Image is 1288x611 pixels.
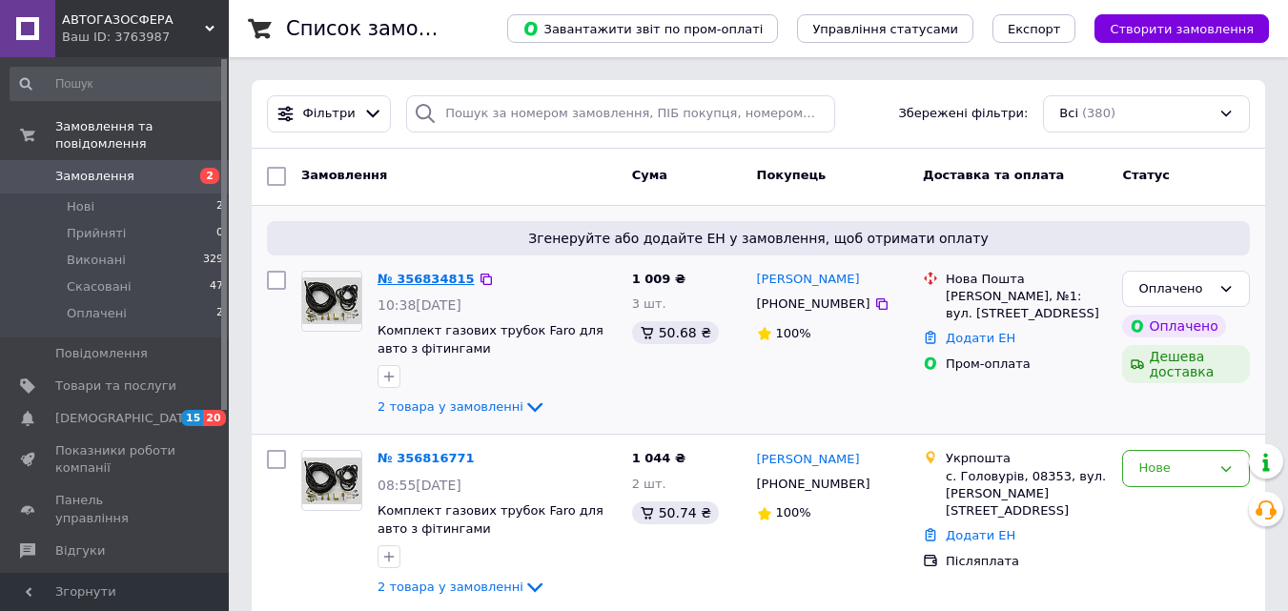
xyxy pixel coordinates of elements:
[406,95,834,132] input: Пошук за номером замовлення, ПІБ покупця, номером телефону, Email, номером накладної
[378,503,603,536] a: Комплект газових трубок Faro для авто з фітингами
[1075,21,1269,35] a: Створити замовлення
[946,553,1107,570] div: Післяплата
[378,478,461,493] span: 08:55[DATE]
[757,168,827,182] span: Покупець
[62,11,205,29] span: АВТОГАЗОСФЕРА
[1122,168,1170,182] span: Статус
[946,528,1015,542] a: Додати ЕН
[55,377,176,395] span: Товари та послуги
[301,168,387,182] span: Замовлення
[946,356,1107,373] div: Пром-оплата
[1110,22,1254,36] span: Створити замовлення
[10,67,225,101] input: Пошук
[1138,458,1211,479] div: Нове
[378,323,603,356] a: Комплект газових трубок Faro для авто з фітингами
[1059,105,1078,123] span: Всі
[632,296,666,311] span: 3 шт.
[378,580,546,594] a: 2 товара у замовленні
[181,410,203,426] span: 15
[203,252,223,269] span: 329
[203,410,225,426] span: 20
[1138,279,1211,299] div: Оплачено
[632,451,685,465] span: 1 044 ₴
[67,305,127,322] span: Оплачені
[62,29,229,46] div: Ваш ID: 3763987
[797,14,973,43] button: Управління статусами
[67,225,126,242] span: Прийняті
[55,492,176,526] span: Панель управління
[378,297,461,313] span: 10:38[DATE]
[275,229,1242,248] span: Згенеруйте або додайте ЕН у замовлення, щоб отримати оплату
[302,458,361,503] img: Фото товару
[216,225,223,242] span: 0
[200,168,219,184] span: 2
[303,105,356,123] span: Фільтри
[67,278,132,295] span: Скасовані
[776,505,811,519] span: 100%
[632,321,719,344] div: 50.68 ₴
[946,450,1107,467] div: Укрпошта
[946,271,1107,288] div: Нова Пошта
[632,501,719,524] div: 50.74 ₴
[302,277,361,323] img: Фото товару
[301,271,362,332] a: Фото товару
[898,105,1028,123] span: Збережені фільтри:
[55,442,176,477] span: Показники роботи компанії
[55,118,229,153] span: Замовлення та повідомлення
[632,477,666,491] span: 2 шт.
[1122,345,1250,383] div: Дешева доставка
[776,326,811,340] span: 100%
[632,168,667,182] span: Cума
[55,410,196,427] span: [DEMOGRAPHIC_DATA]
[632,272,685,286] span: 1 009 ₴
[286,17,480,40] h1: Список замовлень
[507,14,778,43] button: Завантажити звіт по пром-оплаті
[378,399,546,414] a: 2 товара у замовленні
[216,198,223,215] span: 2
[216,305,223,322] span: 2
[67,252,126,269] span: Виконані
[67,198,94,215] span: Нові
[992,14,1076,43] button: Експорт
[55,345,148,362] span: Повідомлення
[55,168,134,185] span: Замовлення
[923,168,1064,182] span: Доставка та оплата
[753,472,874,497] div: [PHONE_NUMBER]
[753,292,874,316] div: [PHONE_NUMBER]
[946,331,1015,345] a: Додати ЕН
[301,450,362,511] a: Фото товару
[812,22,958,36] span: Управління статусами
[757,271,860,289] a: [PERSON_NAME]
[1082,106,1115,120] span: (380)
[946,288,1107,322] div: [PERSON_NAME], №1: вул. [STREET_ADDRESS]
[378,580,523,594] span: 2 товара у замовленні
[757,451,860,469] a: [PERSON_NAME]
[1094,14,1269,43] button: Створити замовлення
[522,20,763,37] span: Завантажити звіт по пром-оплаті
[55,542,105,560] span: Відгуки
[1008,22,1061,36] span: Експорт
[378,399,523,414] span: 2 товара у замовленні
[378,451,475,465] a: № 356816771
[378,272,475,286] a: № 356834815
[210,278,223,295] span: 47
[1122,315,1225,337] div: Оплачено
[946,468,1107,520] div: с. Головурів, 08353, вул. [PERSON_NAME][STREET_ADDRESS]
